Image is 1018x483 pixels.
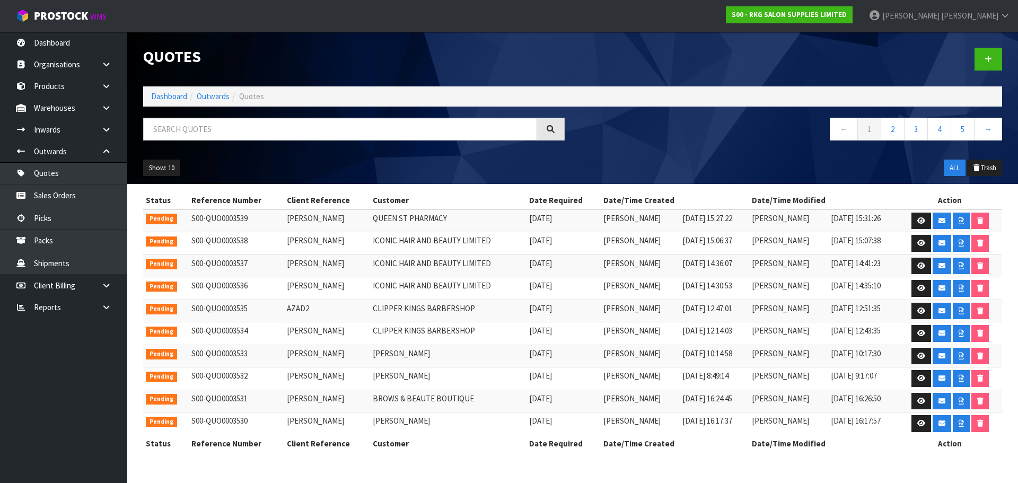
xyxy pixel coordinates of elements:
[749,209,828,232] td: [PERSON_NAME]
[284,367,371,390] td: [PERSON_NAME]
[726,6,853,23] a: S00 - RKG SALON SUPPLIES LIMITED
[284,412,371,435] td: [PERSON_NAME]
[749,277,828,300] td: [PERSON_NAME]
[680,277,749,300] td: [DATE] 14:30:53
[732,10,847,19] strong: S00 - RKG SALON SUPPLIES LIMITED
[370,435,526,452] th: Customer
[370,412,526,435] td: [PERSON_NAME]
[828,209,898,232] td: [DATE] 15:31:26
[680,232,749,255] td: [DATE] 15:06:37
[967,160,1002,177] button: Trash
[189,254,284,277] td: S00-QUO0003537
[370,232,526,255] td: ICONIC HAIR AND BEAUTY LIMITED
[828,390,898,412] td: [DATE] 16:26:50
[284,435,371,452] th: Client Reference
[529,393,552,403] span: [DATE]
[529,371,552,381] span: [DATE]
[284,390,371,412] td: [PERSON_NAME]
[529,348,552,358] span: [DATE]
[749,435,898,452] th: Date/Time Modified
[370,300,526,322] td: CLIPPER KINGS BARBERSHOP
[601,322,680,345] td: [PERSON_NAME]
[749,192,898,209] th: Date/Time Modified
[529,416,552,426] span: [DATE]
[828,277,898,300] td: [DATE] 14:35:10
[284,300,371,322] td: AZAD2
[749,345,828,367] td: [PERSON_NAME]
[370,390,526,412] td: BROWS & BEAUTE BOUTIQUE
[749,254,828,277] td: [PERSON_NAME]
[189,192,284,209] th: Reference Number
[601,192,749,209] th: Date/Time Created
[857,118,881,140] a: 1
[189,412,284,435] td: S00-QUO0003530
[680,367,749,390] td: [DATE] 8:49:14
[581,118,1002,144] nav: Page navigation
[601,412,680,435] td: [PERSON_NAME]
[146,417,177,427] span: Pending
[941,11,998,21] span: [PERSON_NAME]
[828,322,898,345] td: [DATE] 12:43:35
[830,118,858,140] a: ←
[284,322,371,345] td: [PERSON_NAME]
[601,345,680,367] td: [PERSON_NAME]
[951,118,975,140] a: 5
[529,258,552,268] span: [DATE]
[749,232,828,255] td: [PERSON_NAME]
[828,345,898,367] td: [DATE] 10:17:30
[143,118,537,140] input: Search quotes
[601,435,749,452] th: Date/Time Created
[284,277,371,300] td: [PERSON_NAME]
[882,11,940,21] span: [PERSON_NAME]
[370,254,526,277] td: ICONIC HAIR AND BEAUTY LIMITED
[828,254,898,277] td: [DATE] 14:41:23
[680,412,749,435] td: [DATE] 16:17:37
[146,236,177,247] span: Pending
[881,118,905,140] a: 2
[904,118,928,140] a: 3
[146,304,177,314] span: Pending
[189,322,284,345] td: S00-QUO0003534
[828,300,898,322] td: [DATE] 12:51:35
[146,372,177,382] span: Pending
[749,412,828,435] td: [PERSON_NAME]
[529,280,552,291] span: [DATE]
[749,300,828,322] td: [PERSON_NAME]
[146,282,177,292] span: Pending
[927,118,951,140] a: 4
[529,303,552,313] span: [DATE]
[828,412,898,435] td: [DATE] 16:17:57
[151,91,187,101] a: Dashboard
[898,435,1002,452] th: Action
[143,160,180,177] button: Show: 10
[189,345,284,367] td: S00-QUO0003533
[189,209,284,232] td: S00-QUO0003539
[601,367,680,390] td: [PERSON_NAME]
[143,192,189,209] th: Status
[189,435,284,452] th: Reference Number
[189,390,284,412] td: S00-QUO0003531
[189,367,284,390] td: S00-QUO0003532
[601,277,680,300] td: [PERSON_NAME]
[189,300,284,322] td: S00-QUO0003535
[16,9,29,22] img: cube-alt.png
[370,209,526,232] td: QUEEN ST PHARMACY
[680,254,749,277] td: [DATE] 14:36:07
[680,390,749,412] td: [DATE] 16:24:45
[974,118,1002,140] a: →
[529,326,552,336] span: [DATE]
[828,232,898,255] td: [DATE] 15:07:38
[529,213,552,223] span: [DATE]
[284,345,371,367] td: [PERSON_NAME]
[828,367,898,390] td: [DATE] 9:17:07
[601,390,680,412] td: [PERSON_NAME]
[370,367,526,390] td: [PERSON_NAME]
[143,435,189,452] th: Status
[601,254,680,277] td: [PERSON_NAME]
[526,435,601,452] th: Date Required
[680,345,749,367] td: [DATE] 10:14:58
[370,277,526,300] td: ICONIC HAIR AND BEAUTY LIMITED
[370,345,526,367] td: [PERSON_NAME]
[146,327,177,337] span: Pending
[34,9,88,23] span: ProStock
